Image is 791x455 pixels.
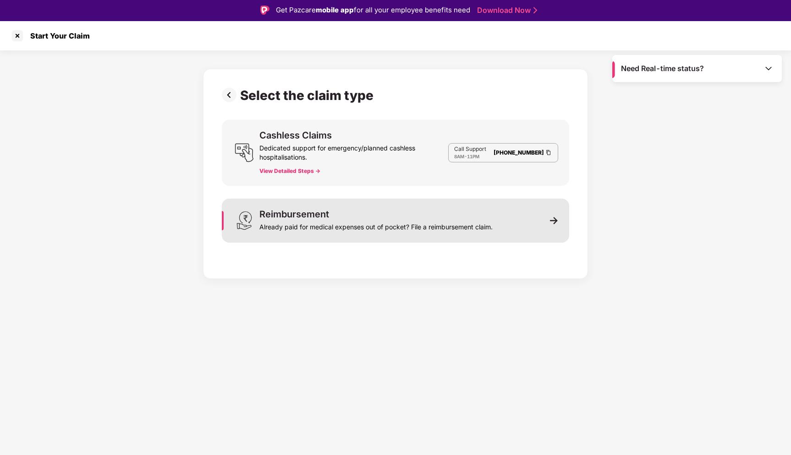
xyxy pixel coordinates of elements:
[533,6,537,15] img: Stroke
[764,64,773,73] img: Toggle Icon
[621,64,704,73] span: Need Real-time status?
[260,6,269,15] img: Logo
[259,219,493,232] div: Already paid for medical expenses out of pocket? File a reimbursement claim.
[25,31,90,40] div: Start Your Claim
[454,154,464,159] span: 8AM
[240,88,377,103] div: Select the claim type
[550,216,558,225] img: svg+xml;base64,PHN2ZyB3aWR0aD0iMTEiIGhlaWdodD0iMTEiIHZpZXdCb3g9IjAgMCAxMSAxMSIgZmlsbD0ibm9uZSIgeG...
[467,154,479,159] span: 11PM
[276,5,470,16] div: Get Pazcare for all your employee benefits need
[454,153,486,160] div: -
[259,210,329,219] div: Reimbursement
[545,149,552,156] img: Clipboard Icon
[494,149,544,156] a: [PHONE_NUMBER]
[235,211,254,230] img: svg+xml;base64,PHN2ZyB3aWR0aD0iMjQiIGhlaWdodD0iMzEiIHZpZXdCb3g9IjAgMCAyNCAzMSIgZmlsbD0ibm9uZSIgeG...
[259,131,332,140] div: Cashless Claims
[259,140,448,162] div: Dedicated support for emergency/planned cashless hospitalisations.
[235,143,254,162] img: svg+xml;base64,PHN2ZyB3aWR0aD0iMjQiIGhlaWdodD0iMjUiIHZpZXdCb3g9IjAgMCAyNCAyNSIgZmlsbD0ibm9uZSIgeG...
[454,145,486,153] p: Call Support
[316,6,354,14] strong: mobile app
[222,88,240,102] img: svg+xml;base64,PHN2ZyBpZD0iUHJldi0zMngzMiIgeG1sbnM9Imh0dHA6Ly93d3cudzMub3JnLzIwMDAvc3ZnIiB3aWR0aD...
[477,6,534,15] a: Download Now
[259,167,320,175] button: View Detailed Steps ->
